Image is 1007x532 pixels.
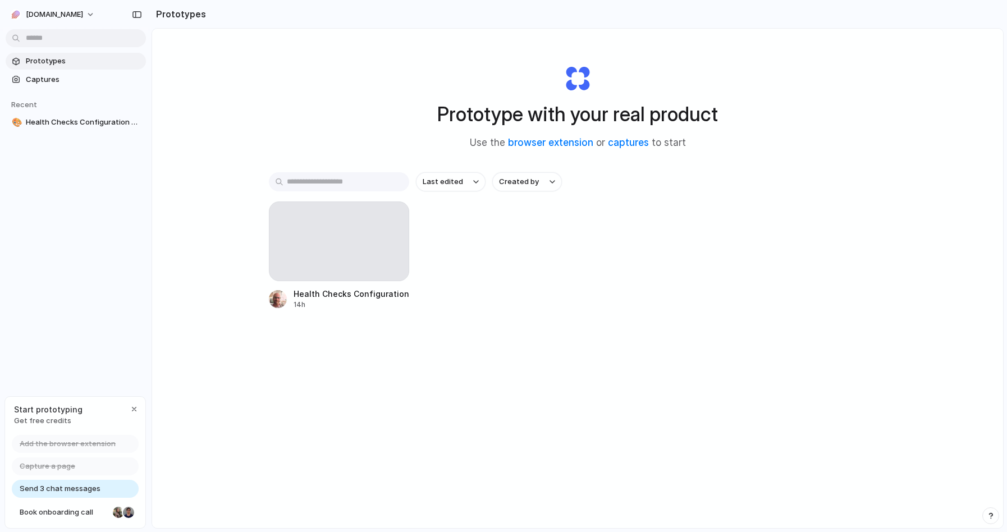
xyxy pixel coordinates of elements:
div: 14h [294,300,409,310]
div: 🎨 [12,116,20,129]
span: [DOMAIN_NAME] [26,9,83,20]
div: Health Checks Configuration Page [294,288,409,300]
a: Captures [6,71,146,88]
h1: Prototype with your real product [437,99,718,129]
span: Capture a page [20,461,75,472]
div: Nicole Kubica [112,506,125,519]
span: Recent [11,100,37,109]
button: [DOMAIN_NAME] [6,6,100,24]
a: Prototypes [6,53,146,70]
span: Created by [499,176,539,187]
a: Book onboarding call [12,503,139,521]
span: Book onboarding call [20,507,108,518]
div: Christian Iacullo [122,506,135,519]
span: Get free credits [14,415,83,426]
span: Start prototyping [14,403,83,415]
span: Health Checks Configuration Page [26,117,141,128]
h2: Prototypes [152,7,206,21]
button: 🎨 [10,117,21,128]
span: Use the or to start [470,136,686,150]
span: Add the browser extension [20,438,116,450]
span: Send 3 chat messages [20,483,100,494]
a: Health Checks Configuration Page14h [269,201,409,310]
span: Prototypes [26,56,141,67]
a: captures [608,137,649,148]
button: Created by [492,172,562,191]
span: Captures [26,74,141,85]
a: browser extension [508,137,593,148]
a: 🎨Health Checks Configuration Page [6,114,146,131]
button: Last edited [416,172,486,191]
span: Last edited [423,176,463,187]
